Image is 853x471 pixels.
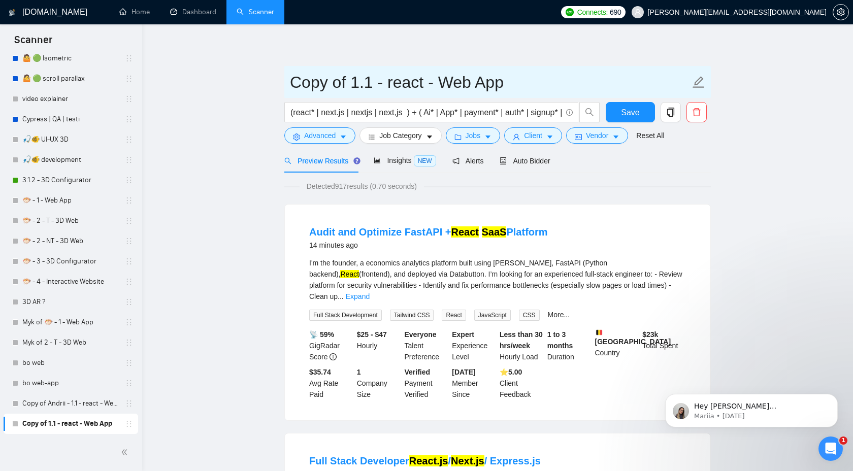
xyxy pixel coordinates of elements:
[374,156,436,164] span: Insights
[593,329,641,362] div: Country
[442,310,466,321] span: React
[121,447,131,457] span: double-left
[566,127,628,144] button: idcardVendorcaret-down
[284,157,357,165] span: Preview Results
[284,157,291,164] span: search
[125,257,133,265] span: holder
[466,130,481,141] span: Jobs
[309,239,548,251] div: 14 minutes ago
[519,310,540,321] span: CSS
[125,156,133,164] span: holder
[307,329,355,362] div: GigRadar Score
[125,75,133,83] span: holder
[237,8,274,16] a: searchScanner
[125,115,133,123] span: holder
[484,133,491,141] span: caret-down
[125,237,133,245] span: holder
[22,393,119,414] a: Copy of Andrii - 1.1 - react - Web App
[452,368,475,376] b: [DATE]
[307,366,355,400] div: Avg Rate Paid
[290,106,562,119] input: Search Freelance Jobs...
[621,106,639,119] span: Save
[355,366,403,400] div: Company Size
[22,332,119,353] a: Myk of 2 - T - 3D Web
[284,127,355,144] button: settingAdvancedcaret-down
[498,366,545,400] div: Client Feedback
[833,8,849,16] a: setting
[686,102,707,122] button: delete
[595,329,671,346] b: [GEOGRAPHIC_DATA]
[500,368,522,376] b: ⭐️ 5.00
[409,455,448,466] mark: React.js
[661,108,680,117] span: copy
[309,310,382,321] span: Full Stack Development
[22,69,119,89] a: 🤷 🟢 scroll parallax
[640,329,688,362] div: Total Spent
[452,330,474,339] b: Expert
[454,133,462,141] span: folder
[9,5,16,21] img: logo
[125,95,133,103] span: holder
[22,251,119,272] a: 🐡 - 3 - 3D Configurator
[839,436,847,445] span: 1
[833,4,849,20] button: setting
[22,272,119,292] a: 🐡 - 4 - Interactive Website
[304,130,336,141] span: Advanced
[22,48,119,69] a: 🤷 🟢 Isometric
[309,330,334,339] b: 📡 59%
[330,353,337,360] span: info-circle
[596,329,603,336] img: 🇧🇪
[452,157,484,165] span: Alerts
[309,226,548,238] a: Audit and Optimize FastAPI +React SaaSPlatform
[446,127,501,144] button: folderJobscaret-down
[309,257,686,302] div: I'm the founder, a economics analytics platform built using [PERSON_NAME], FastAPI (Python backen...
[504,127,562,144] button: userClientcaret-down
[426,133,433,141] span: caret-down
[546,133,553,141] span: caret-down
[309,455,541,466] a: Full Stack DeveloperReact.js/Next.js/ Express.js
[661,102,681,122] button: copy
[22,211,119,231] a: 🐡 - 2 - T - 3D Web
[498,329,545,362] div: Hourly Load
[575,133,582,141] span: idcard
[405,368,431,376] b: Verified
[125,339,133,347] span: holder
[687,108,706,117] span: delete
[22,292,119,312] a: 3D AR ?
[309,368,331,376] b: $35.74
[125,298,133,306] span: holder
[450,366,498,400] div: Member Since
[359,127,441,144] button: barsJob Categorycaret-down
[548,311,570,319] a: More...
[500,157,507,164] span: robot
[500,157,550,165] span: Auto Bidder
[170,8,216,16] a: dashboardDashboard
[545,329,593,362] div: Duration
[22,89,119,109] a: video explainer
[482,226,507,238] mark: SaaS
[22,414,119,434] a: Copy of 1.1 - react - Web App
[368,133,375,141] span: bars
[586,130,608,141] span: Vendor
[650,373,853,444] iframe: Intercom notifications message
[352,156,362,165] div: Tooltip anchor
[22,353,119,373] a: bo web
[579,102,600,122] button: search
[634,9,641,16] span: user
[340,270,359,278] mark: React
[566,109,573,116] span: info-circle
[125,196,133,205] span: holder
[125,399,133,408] span: holder
[357,330,387,339] b: $25 - $47
[293,133,300,141] span: setting
[692,76,705,89] span: edit
[125,278,133,286] span: holder
[338,292,344,300] span: ...
[357,368,361,376] b: 1
[818,436,843,461] iframe: Intercom live chat
[547,330,573,350] b: 1 to 3 months
[125,359,133,367] span: holder
[125,217,133,225] span: holder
